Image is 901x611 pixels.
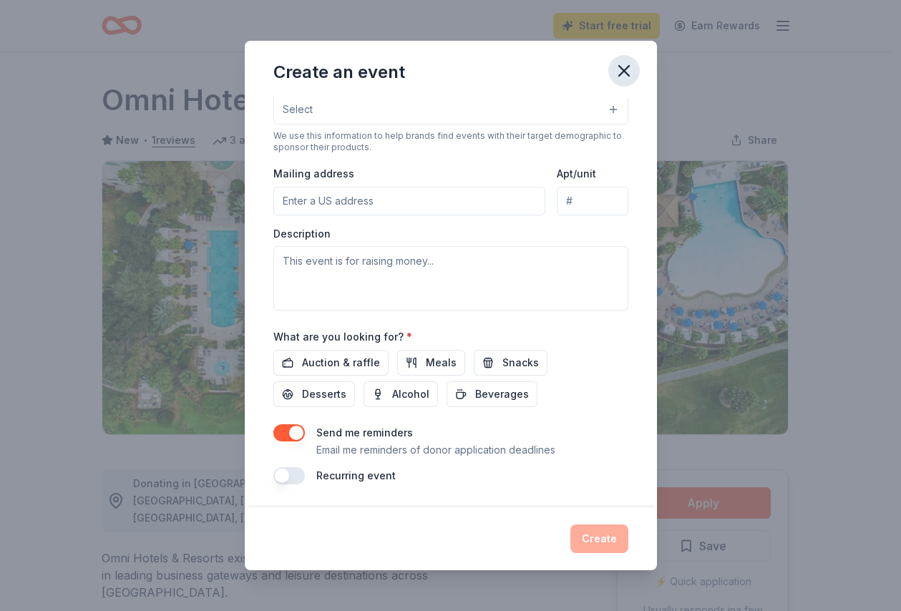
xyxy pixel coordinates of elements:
span: Auction & raffle [302,354,380,371]
button: Meals [397,350,465,376]
label: Recurring event [316,469,396,482]
input: # [557,187,628,215]
span: Snacks [502,354,539,371]
input: Enter a US address [273,187,546,215]
label: Send me reminders [316,426,413,439]
label: Apt/unit [557,167,596,181]
button: Auction & raffle [273,350,389,376]
button: Desserts [273,381,355,407]
span: Meals [426,354,457,371]
span: Alcohol [392,386,429,403]
span: Beverages [475,386,529,403]
label: What are you looking for? [273,330,412,344]
label: Mailing address [273,167,354,181]
div: Create an event [273,61,405,84]
p: Email me reminders of donor application deadlines [316,441,555,459]
button: Select [273,94,628,124]
label: Description [273,227,331,241]
button: Alcohol [364,381,438,407]
button: Snacks [474,350,547,376]
div: We use this information to help brands find events with their target demographic to sponsor their... [273,130,628,153]
span: Select [283,101,313,118]
button: Beverages [447,381,537,407]
span: Desserts [302,386,346,403]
